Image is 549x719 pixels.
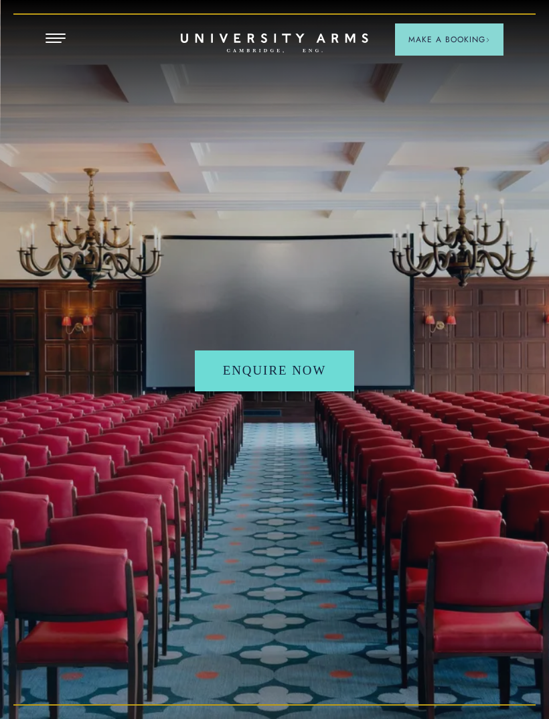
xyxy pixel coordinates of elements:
span: Make a Booking [408,34,490,46]
img: Arrow icon [485,38,490,42]
button: Open Menu [46,34,66,44]
button: Make a BookingArrow icon [395,23,503,56]
a: Home [181,34,368,54]
a: ENQUIRE NOW [195,350,355,391]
